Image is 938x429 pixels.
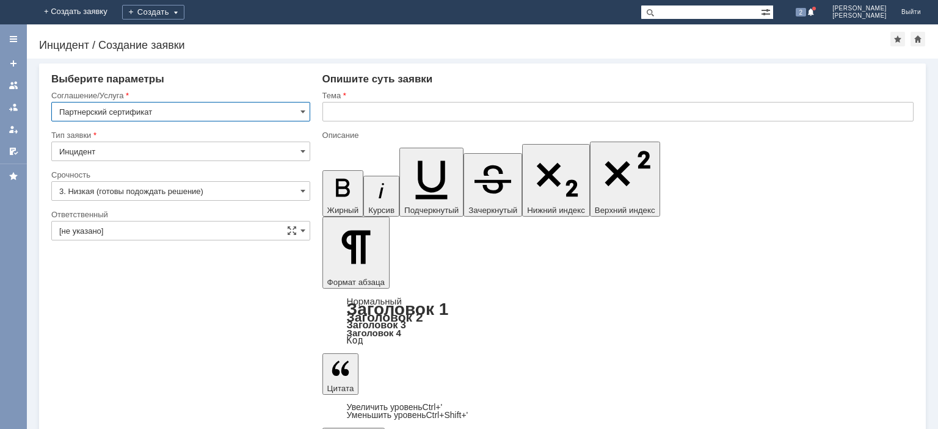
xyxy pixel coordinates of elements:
div: Сделать домашней страницей [911,32,925,46]
a: Decrease [347,410,468,420]
div: Соглашение/Услуга [51,92,308,99]
div: Инцидент / Создание заявки [39,39,890,51]
span: Жирный [327,206,359,215]
span: Нижний индекс [527,206,585,215]
a: Заголовок 1 [347,300,449,319]
a: Код [347,335,363,346]
a: Заявки в моей ответственности [4,98,23,117]
div: Срочность [51,171,308,179]
span: Выберите параметры [51,73,164,85]
a: Мои заявки [4,120,23,139]
div: Добавить в избранное [890,32,905,46]
span: Курсив [368,206,394,215]
span: Подчеркнутый [404,206,459,215]
button: Цитата [322,353,359,395]
div: Описание [322,131,911,139]
a: Заголовок 2 [347,310,423,324]
span: Ctrl+Shift+' [426,410,468,420]
span: Сложная форма [287,226,297,236]
a: Заголовок 4 [347,328,401,338]
div: Создать [122,5,184,20]
button: Нижний индекс [522,144,590,217]
span: 2 [796,8,807,16]
span: Зачеркнутый [468,206,517,215]
span: [PERSON_NAME] [832,5,887,12]
div: Тип заявки [51,131,308,139]
a: Заявки на командах [4,76,23,95]
div: Формат абзаца [322,297,914,345]
span: Опишите суть заявки [322,73,433,85]
a: Нормальный [347,296,402,306]
span: Цитата [327,384,354,393]
a: Создать заявку [4,54,23,73]
div: Цитата [322,403,914,419]
span: Расширенный поиск [761,5,773,17]
button: Верхний индекс [590,142,660,217]
div: Тема [322,92,911,99]
a: Заголовок 3 [347,319,406,330]
span: Ctrl+' [423,402,443,412]
span: Формат абзаца [327,278,385,287]
button: Подчеркнутый [399,148,464,217]
a: Increase [347,402,443,412]
button: Зачеркнутый [464,153,522,217]
button: Жирный [322,170,364,217]
span: Верхний индекс [595,206,655,215]
div: Ответственный [51,211,308,218]
span: [PERSON_NAME] [832,12,887,20]
button: Формат абзаца [322,217,390,289]
a: Мои согласования [4,142,23,161]
button: Курсив [363,176,399,217]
